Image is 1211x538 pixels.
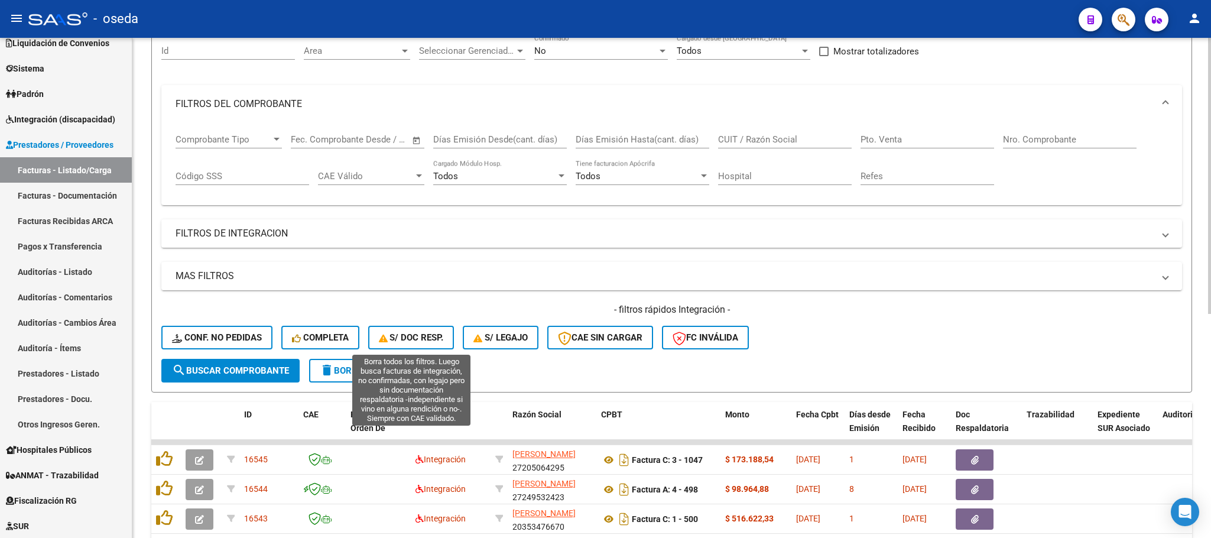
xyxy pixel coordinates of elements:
[411,402,491,454] datatable-header-cell: Area
[512,507,592,531] div: 20353476670
[512,477,592,502] div: 27249532423
[244,455,268,464] span: 16545
[93,6,138,32] span: - oseda
[632,485,698,494] strong: Factura A: 4 - 498
[6,494,77,507] span: Fiscalización RG
[601,410,622,419] span: CPBT
[1187,11,1202,25] mat-icon: person
[368,326,454,349] button: S/ Doc Resp.
[292,332,349,343] span: Completa
[902,410,936,433] span: Fecha Recibido
[512,479,576,488] span: [PERSON_NAME]
[415,455,466,464] span: Integración
[303,410,319,419] span: CAE
[1093,402,1158,454] datatable-header-cell: Expediente SUR Asociado
[576,171,600,182] span: Todos
[346,402,411,454] datatable-header-cell: Facturado x Orden De
[796,514,820,523] span: [DATE]
[419,46,515,56] span: Seleccionar Gerenciador
[172,363,186,377] mat-icon: search
[410,134,424,147] button: Open calendar
[6,520,29,533] span: SUR
[796,484,820,494] span: [DATE]
[176,270,1154,283] mat-panel-title: MAS FILTROS
[616,451,632,469] i: Descargar documento
[534,46,546,56] span: No
[673,332,738,343] span: FC Inválida
[6,469,99,482] span: ANMAT - Trazabilidad
[725,484,769,494] strong: $ 98.964,88
[512,449,576,459] span: [PERSON_NAME]
[161,85,1182,123] mat-expansion-panel-header: FILTROS DEL COMPROBANTE
[725,410,749,419] span: Monto
[512,508,576,518] span: [PERSON_NAME]
[463,326,538,349] button: S/ legajo
[6,113,115,126] span: Integración (discapacidad)
[415,484,466,494] span: Integración
[616,480,632,499] i: Descargar documento
[951,402,1022,454] datatable-header-cell: Doc Respaldatoria
[176,227,1154,240] mat-panel-title: FILTROS DE INTEGRACION
[1171,498,1199,526] div: Open Intercom Messenger
[318,171,414,182] span: CAE Válido
[632,514,698,524] strong: Factura C: 1 - 500
[677,46,702,56] span: Todos
[161,359,300,383] button: Buscar Comprobante
[796,410,839,419] span: Fecha Cpbt
[291,134,329,145] input: Start date
[281,326,359,349] button: Completa
[161,326,272,349] button: Conf. no pedidas
[176,134,271,145] span: Comprobante Tipo
[662,326,749,349] button: FC Inválida
[796,455,820,464] span: [DATE]
[320,363,334,377] mat-icon: delete
[720,402,791,454] datatable-header-cell: Monto
[902,484,927,494] span: [DATE]
[244,484,268,494] span: 16544
[172,332,262,343] span: Conf. no pedidas
[6,87,44,101] span: Padrón
[596,402,720,454] datatable-header-cell: CPBT
[845,402,898,454] datatable-header-cell: Días desde Emisión
[902,455,927,464] span: [DATE]
[6,62,44,75] span: Sistema
[6,37,109,50] span: Liquidación de Convenios
[415,514,466,523] span: Integración
[350,410,395,433] span: Facturado x Orden De
[304,46,400,56] span: Area
[849,410,891,433] span: Días desde Emisión
[1022,402,1093,454] datatable-header-cell: Trazabilidad
[616,510,632,529] i: Descargar documento
[415,410,433,419] span: Area
[849,455,854,464] span: 1
[849,484,854,494] span: 8
[6,138,113,151] span: Prestadores / Proveedores
[512,448,592,472] div: 27205064295
[320,365,405,376] span: Borrar Filtros
[725,455,774,464] strong: $ 173.188,54
[9,11,24,25] mat-icon: menu
[161,262,1182,290] mat-expansion-panel-header: MAS FILTROS
[725,514,774,523] strong: $ 516.622,33
[298,402,346,454] datatable-header-cell: CAE
[433,171,458,182] span: Todos
[239,402,298,454] datatable-header-cell: ID
[849,514,854,523] span: 1
[791,402,845,454] datatable-header-cell: Fecha Cpbt
[1027,410,1074,419] span: Trazabilidad
[902,514,927,523] span: [DATE]
[161,123,1182,206] div: FILTROS DEL COMPROBANTE
[340,134,397,145] input: End date
[161,219,1182,248] mat-expansion-panel-header: FILTROS DE INTEGRACION
[379,332,444,343] span: S/ Doc Resp.
[898,402,951,454] datatable-header-cell: Fecha Recibido
[309,359,415,383] button: Borrar Filtros
[6,443,92,456] span: Hospitales Públicos
[547,326,653,349] button: CAE SIN CARGAR
[172,365,289,376] span: Buscar Comprobante
[508,402,596,454] datatable-header-cell: Razón Social
[833,44,919,59] span: Mostrar totalizadores
[632,455,703,465] strong: Factura C: 3 - 1047
[161,303,1182,316] h4: - filtros rápidos Integración -
[512,410,561,419] span: Razón Social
